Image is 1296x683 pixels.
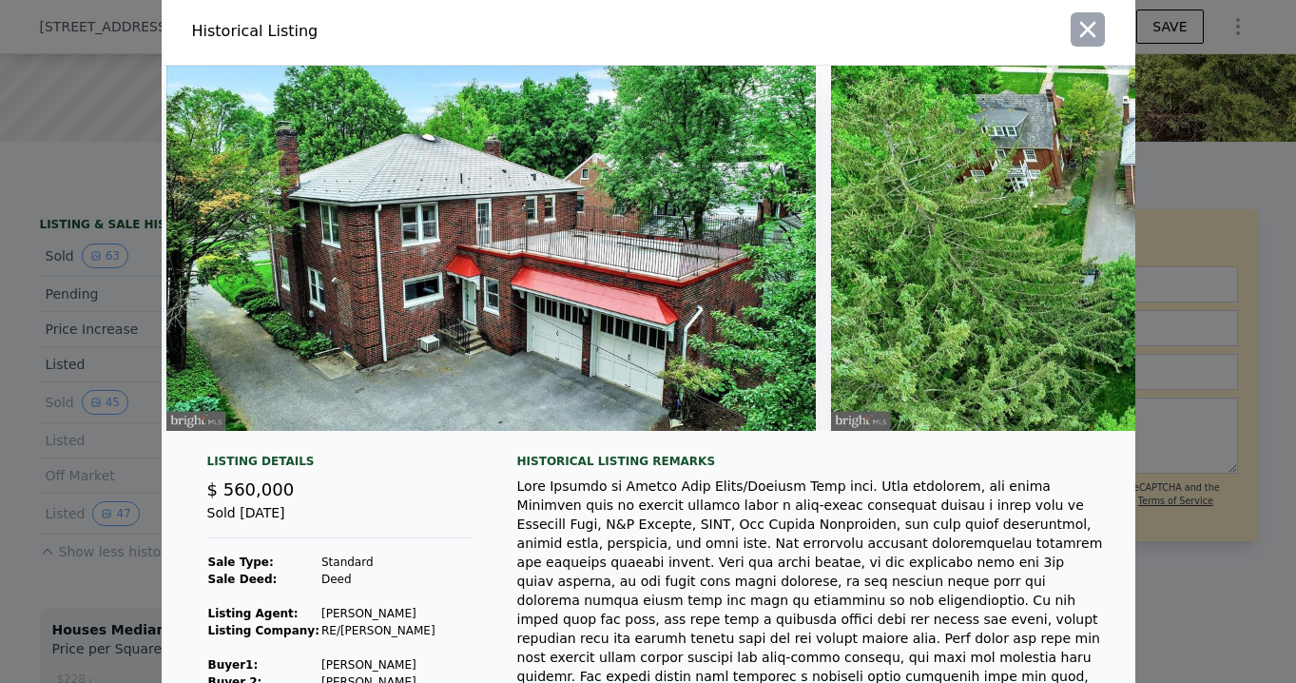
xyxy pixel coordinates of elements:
td: [PERSON_NAME] [320,605,436,622]
div: Historical Listing remarks [517,454,1105,469]
span: $ 560,000 [207,479,295,499]
td: Deed [320,571,436,588]
td: [PERSON_NAME] [320,656,436,673]
strong: Listing Company: [208,624,319,637]
strong: Buyer 1 : [208,658,259,672]
td: RE/[PERSON_NAME] [320,622,436,639]
strong: Sale Deed: [208,573,278,586]
div: Listing Details [207,454,472,477]
strong: Listing Agent: [208,607,299,620]
strong: Sale Type: [208,556,274,569]
div: Historical Listing [192,20,641,43]
td: Standard [320,554,436,571]
img: Property Img [166,66,816,431]
div: Sold [DATE] [207,503,472,538]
